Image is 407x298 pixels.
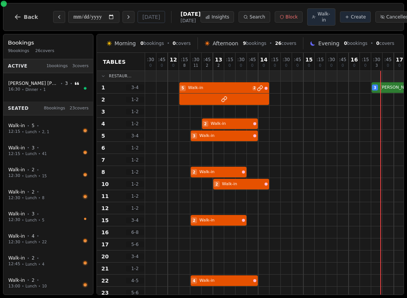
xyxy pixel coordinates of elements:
span: Walk-in [199,278,252,284]
span: [DATE] [181,10,200,18]
span: Lunch [26,283,37,289]
span: Walk-in [317,11,330,23]
span: 2 [32,189,35,195]
span: 3 - 4 [126,253,144,260]
span: 6 [101,144,105,152]
span: 23 covers [70,105,89,112]
span: : 15 [317,57,324,62]
span: [PERSON_NAME] [PERSON_NAME] [8,80,58,86]
span: Lunch [26,129,37,135]
span: Walk-in [8,189,25,195]
span: : 45 [384,57,392,62]
span: • [370,40,373,46]
span: Walk-in [8,167,25,173]
button: Walk-in •2•12:30•Lunch•8 [3,185,93,206]
span: Walk-in [8,145,25,151]
span: 0 [161,64,163,68]
span: 0 [274,64,276,68]
span: 2 [204,121,207,127]
span: 4 - 5 [126,278,144,284]
span: 2 [32,255,35,261]
span: • [38,283,41,289]
span: • [167,40,170,46]
span: : 45 [339,57,346,62]
span: 3 - 4 [126,133,144,139]
span: : 15 [226,57,233,62]
span: 1 [101,84,105,91]
span: 12:30 [8,195,20,201]
span: 10 [101,180,109,188]
span: 0 [387,64,389,68]
span: 22 [101,277,109,284]
span: 13:00 [8,283,20,290]
span: 3 [101,108,105,115]
span: 0 [376,41,379,46]
span: : 45 [249,57,256,62]
span: 2 [193,169,196,175]
span: • [27,233,29,239]
span: • [61,81,63,86]
span: • [22,195,24,201]
button: Walk-in •5•12:15•Lunch•2, 1 [3,118,93,139]
span: 8 [183,64,185,68]
span: 16 [350,57,358,62]
svg: Customer message [75,81,79,86]
button: Back [8,8,44,26]
span: bookings [243,40,266,46]
span: 4 [193,278,196,284]
span: 3 - 4 [126,84,144,91]
span: Walk-in [199,169,240,175]
span: Tables [103,58,126,66]
span: 0 [296,64,298,68]
span: 4 [42,261,44,267]
span: 3 [193,133,196,139]
span: 0 [149,64,151,68]
span: : 30 [147,57,154,62]
span: • [38,151,41,157]
span: Afternoon [213,40,238,47]
span: 3 covers [72,63,89,69]
span: 2, 1 [42,129,49,135]
span: Walk-in [211,121,252,127]
span: 1 - 2 [126,193,144,199]
button: Walk-in •3•12:15•Lunch•41 [3,141,93,161]
span: Walk-in [222,181,263,187]
span: 12:30 [8,217,20,223]
span: Lunch [26,217,37,223]
span: 3 [32,211,35,217]
span: • [37,211,39,217]
span: 5 - 6 [126,290,144,296]
span: Walk-in [199,217,240,224]
button: Walk-in •3•12:30•Lunch•5 [3,207,93,227]
span: [DATE] [181,18,200,24]
span: 0 [285,64,287,68]
span: • [27,255,29,261]
span: • [22,129,24,135]
span: 2 [101,96,105,103]
span: 8 [101,168,105,176]
span: 22 [42,239,47,245]
button: Block [275,11,303,23]
span: covers [376,40,394,46]
span: : 30 [328,57,335,62]
span: Seated [8,105,29,111]
span: • [38,239,41,245]
span: 0 [172,64,174,68]
span: 1 - 2 [126,121,144,127]
span: 0 [398,64,401,68]
span: 0 [228,64,231,68]
span: 3 [375,64,378,68]
span: 0 [173,41,176,46]
span: 5 [32,123,35,129]
span: 16:30 [8,86,20,93]
span: Dinner [26,87,38,92]
span: 5 [42,217,44,223]
span: : 15 [362,57,369,62]
span: • [40,87,42,92]
span: 1 - 2 [126,97,144,103]
span: 0 [344,41,347,46]
span: 17 [396,57,403,62]
button: Walk-in •4•12:30•Lunch•22 [3,229,93,250]
span: 2 [217,64,220,68]
span: • [70,81,72,86]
